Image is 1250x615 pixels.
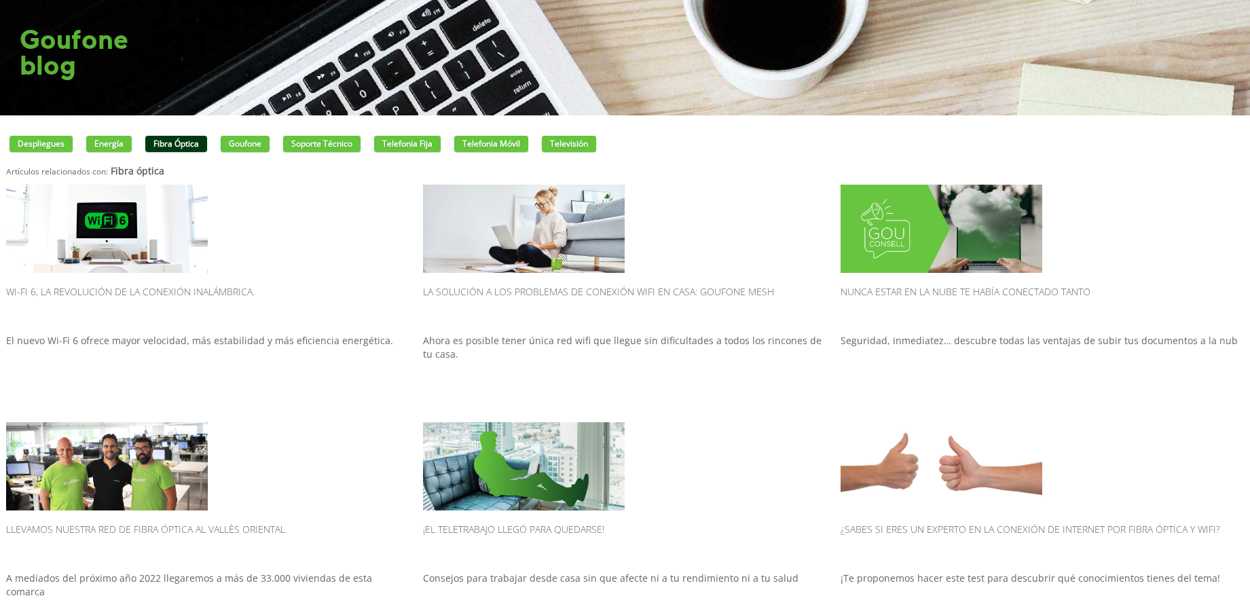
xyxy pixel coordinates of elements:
h2: Llevamos nuestra red de fibra óptica al Vallès Oriental [6,517,409,565]
strong: Fibra óptica [111,164,164,177]
a: Goufone [221,136,270,152]
img: ... [423,422,625,510]
a: Despliegues [10,136,73,152]
h2: La solución a los problemas de conexión Wifi en casa: Goufone Mesh [423,280,826,327]
h1: Goufone blog [20,27,128,79]
a: Televisión [542,136,596,152]
p: El nuevo Wi-Fi 6 ofrece mayor velocidad, más estabilidad y más eficiencia energética. [6,334,409,402]
p: Seguridad, inmediatez… descubre todas las ventajas de subir tus documentos a la nub [841,334,1244,402]
a: Telefonia móvil [454,136,528,152]
a: Fibra óptica [145,136,207,152]
img: ... [6,422,208,510]
a: Telefonia fija [374,136,441,152]
p: Ahora es posible tener única red wifi que llegue sin dificultades a todos los rincones de tu casa. [423,334,826,402]
a: Energía [86,136,132,152]
h2: Wi-Fi 6, la revolución de la conexión inalámbrica. [6,280,409,327]
img: ... [841,422,1042,510]
a: Soporte técnico [283,136,361,152]
h2: ¡El teletrabajo llegó para quedarse! [423,517,826,565]
h2: Nunca estar en la nube te había conectado tanto [841,280,1244,327]
a: La solución a los problemas de conexión Wifi en casa: Goufone Mesh Ahora es posible tener única r... [423,185,826,402]
img: ... [6,185,208,273]
img: ... [423,185,625,273]
img: ... [841,185,1042,273]
small: Artículos relacionados con: [6,166,108,176]
a: Wi-Fi 6, la revolución de la conexión inalámbrica. El nuevo Wi-Fi 6 ofrece mayor velocidad, más e... [6,185,409,402]
h2: ¿Sabes si eres un experto en la conexión de Internet por fibra óptica y wifi? [841,517,1244,565]
a: Nunca estar en la nube te había conectado tanto Seguridad, inmediatez… descubre todas las ventaja... [841,185,1244,402]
